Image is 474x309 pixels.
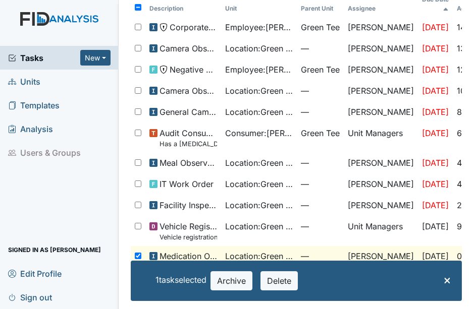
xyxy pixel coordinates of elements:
[160,42,217,54] span: Camera Observation
[422,179,449,189] span: [DATE]
[160,232,217,242] small: Vehicle registration
[8,266,62,281] span: Edit Profile
[344,59,418,81] td: [PERSON_NAME]
[443,272,451,287] span: ×
[344,81,418,102] td: [PERSON_NAME]
[344,17,418,38] td: [PERSON_NAME]
[301,85,340,97] span: —
[225,64,293,76] span: Employee : [PERSON_NAME]
[422,158,449,168] span: [DATE]
[225,250,293,262] span: Location : Green Tee
[422,128,449,138] span: [DATE]
[8,52,80,64] a: Tasks
[301,220,340,232] span: —
[225,106,293,118] span: Location : Green Tee
[422,107,449,117] span: [DATE]
[344,174,418,195] td: [PERSON_NAME]
[160,139,217,149] small: Has a [MEDICAL_DATA] been completed for all [DEMOGRAPHIC_DATA] and [DEMOGRAPHIC_DATA] over 50 or ...
[422,200,449,210] span: [DATE]
[160,127,217,149] span: Audit Consumers Charts Has a colonoscopy been completed for all males and females over 50 or is t...
[225,21,293,33] span: Employee : [PERSON_NAME]
[457,179,467,189] span: 44
[170,21,217,33] span: Corporate Compliance
[8,242,101,258] span: Signed in as [PERSON_NAME]
[225,178,293,190] span: Location : Green Tee
[225,127,293,139] span: Consumer : [PERSON_NAME]
[301,250,340,262] span: —
[344,153,418,174] td: [PERSON_NAME]
[8,121,53,137] span: Analysis
[210,271,252,290] button: Archive
[422,251,449,261] span: [DATE]
[344,38,418,59] td: [PERSON_NAME]
[344,246,418,267] td: [PERSON_NAME]
[344,195,418,216] td: [PERSON_NAME]
[301,21,340,33] span: Green Tee
[457,158,467,168] span: 46
[422,221,449,231] span: [DATE]
[225,220,293,232] span: Location : Green Tee
[160,106,217,118] span: General Camera Observation
[160,85,217,97] span: Camera Observation
[422,43,449,53] span: [DATE]
[80,50,111,66] button: New
[301,127,340,139] span: Green Tee
[457,22,470,32] span: 148
[457,43,469,53] span: 131
[8,74,40,89] span: Units
[344,102,418,123] td: [PERSON_NAME]
[160,178,214,190] span: IT Work Order
[160,250,217,262] span: Medication Observation Checklist
[160,157,217,169] span: Meal Observation
[301,178,340,190] span: —
[422,86,449,96] span: [DATE]
[301,42,340,54] span: —
[301,106,340,118] span: —
[457,251,462,261] span: 0
[170,64,217,76] span: Negative Performance Review
[225,42,293,54] span: Location : Green Tee
[301,157,340,169] span: —
[457,221,462,231] span: 9
[160,199,217,211] span: Facility Inspection
[155,275,206,285] span: 1 task selected
[457,200,467,210] span: 24
[160,220,217,242] span: Vehicle Registration Vehicle registration
[457,128,467,138] span: 66
[457,107,467,117] span: 85
[225,157,293,169] span: Location : Green Tee
[344,216,418,246] td: Unit Managers
[135,4,141,11] input: Toggle All Rows Selected
[457,86,470,96] span: 108
[301,64,340,76] span: Green Tee
[457,65,469,75] span: 121
[225,85,293,97] span: Location : Green Tee
[225,199,293,211] span: Location : Green Tee
[8,289,52,305] span: Sign out
[260,271,298,290] button: Delete
[8,97,60,113] span: Templates
[301,199,340,211] span: —
[422,65,449,75] span: [DATE]
[422,22,449,32] span: [DATE]
[344,123,418,153] td: Unit Managers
